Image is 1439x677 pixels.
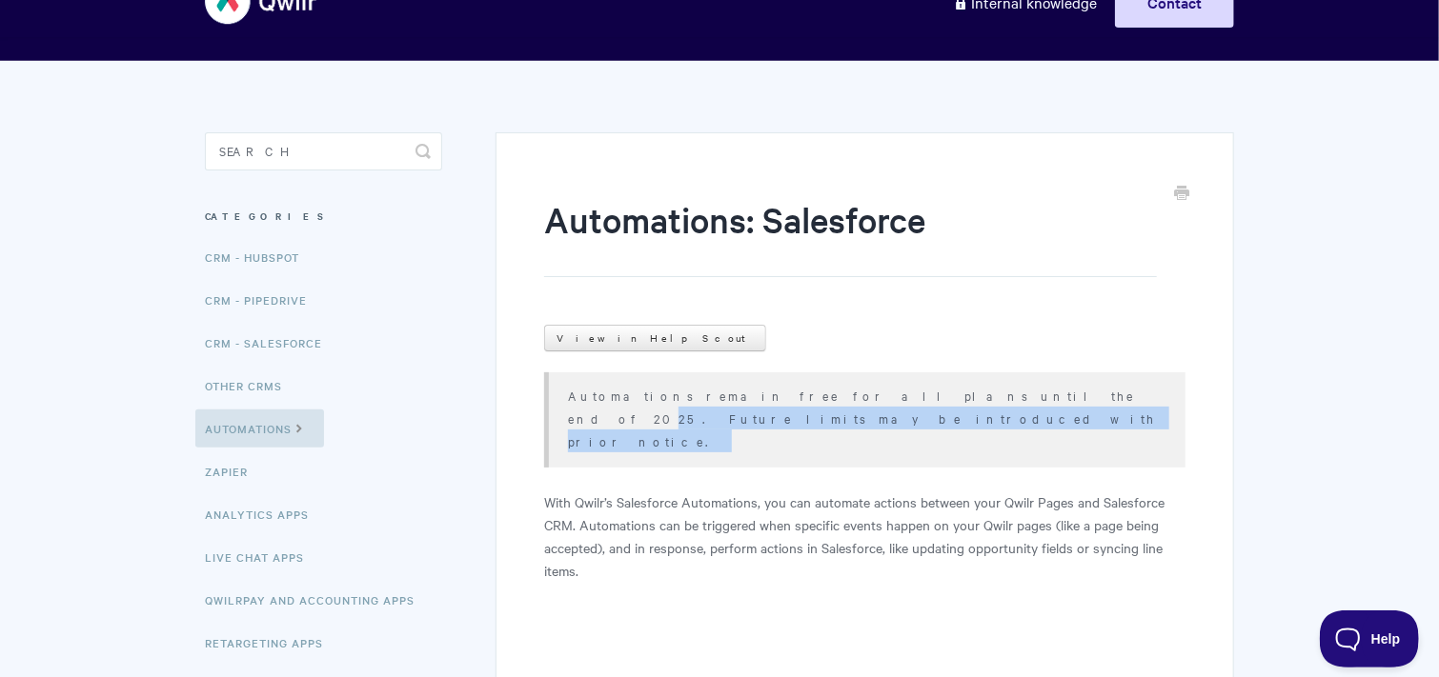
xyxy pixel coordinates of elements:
[1320,610,1420,667] iframe: Toggle Customer Support
[544,195,1157,277] h1: Automations: Salesforce
[1174,184,1189,205] a: Print this Article
[544,325,766,351] a: View in Help Scout
[195,409,324,448] a: Automations
[205,199,442,233] h3: Categories
[205,581,429,619] a: QwilrPay and Accounting Apps
[205,324,336,362] a: CRM - Salesforce
[205,538,318,576] a: Live Chat Apps
[205,495,323,533] a: Analytics Apps
[568,384,1162,452] p: Automations remain free for all plans until the end of 2025. Future limits may be introduced with...
[205,624,337,662] a: Retargeting Apps
[205,238,314,276] a: CRM - HubSpot
[205,132,442,170] input: Search
[205,281,321,319] a: CRM - Pipedrive
[544,490,1186,582] p: With Qwilr’s Salesforce Automations, you can automate actions between your Qwilr Pages and Salesf...
[205,452,262,490] a: Zapier
[205,367,296,405] a: Other CRMs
